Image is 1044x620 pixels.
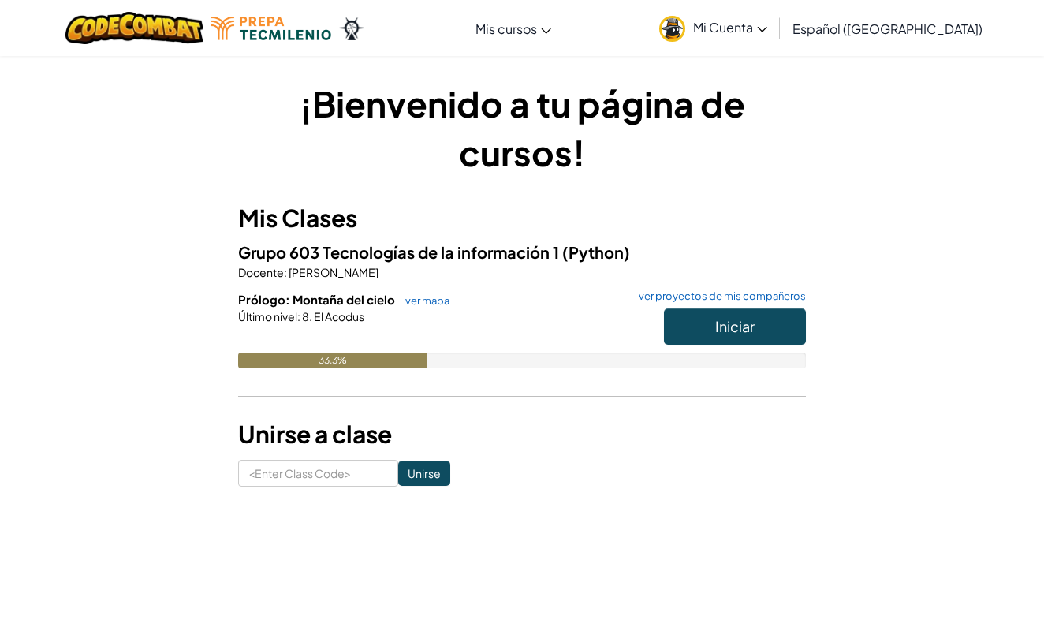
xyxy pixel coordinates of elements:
[287,265,378,279] span: [PERSON_NAME]
[693,19,767,35] span: Mi Cuenta
[238,460,398,487] input: <Enter Class Code>
[238,292,397,307] span: Prólogo: Montaña del cielo
[238,309,297,323] span: Último nivel
[715,317,755,335] span: Iniciar
[297,309,300,323] span: :
[631,291,806,301] a: ver proyectos de mis compañeros
[397,294,449,307] a: ver mapa
[312,309,364,323] span: El Acodus
[475,21,537,37] span: Mis cursos
[659,16,685,42] img: avatar
[651,3,775,53] a: Mi Cuenta
[398,461,450,486] input: Unirse
[300,309,312,323] span: 8.
[284,265,287,279] span: :
[238,79,806,177] h1: ¡Bienvenido a tu página de cursos!
[65,12,203,44] img: CodeCombat logo
[792,21,982,37] span: Español ([GEOGRAPHIC_DATA])
[785,7,990,50] a: Español ([GEOGRAPHIC_DATA])
[238,242,562,262] span: Grupo 603 Tecnologías de la información 1
[238,353,427,368] div: 33.3%
[238,416,806,452] h3: Unirse a clase
[211,17,331,40] img: Tecmilenio logo
[238,265,284,279] span: Docente
[238,200,806,236] h3: Mis Clases
[339,17,364,40] img: Ozaria
[562,242,630,262] span: (Python)
[468,7,559,50] a: Mis cursos
[664,308,806,345] button: Iniciar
